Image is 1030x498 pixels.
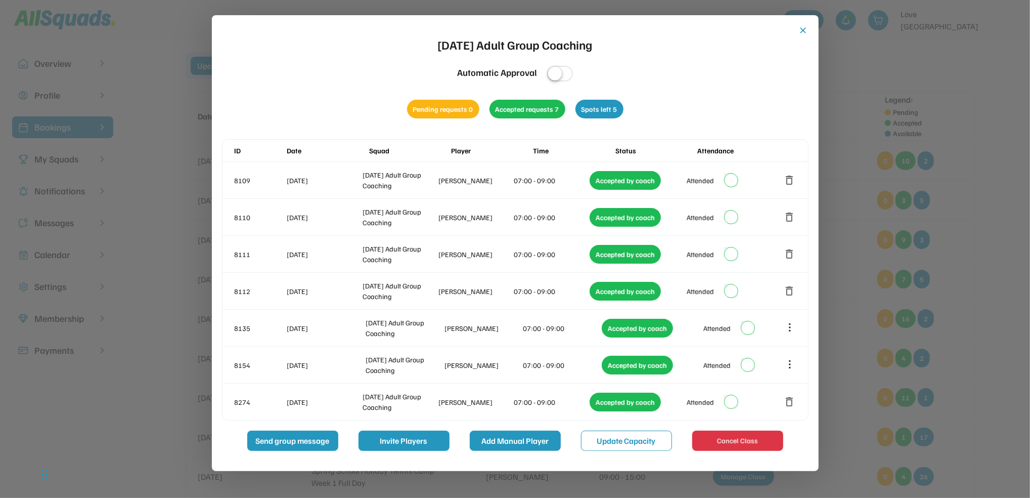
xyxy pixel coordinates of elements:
button: Send group message [247,431,338,451]
div: [PERSON_NAME] [438,249,512,260]
div: [PERSON_NAME] [438,397,512,407]
button: delete [784,174,796,186]
div: Accepted by coach [590,171,661,190]
div: [PERSON_NAME] [438,212,512,223]
button: delete [784,211,796,223]
button: Add Manual Player [470,431,561,451]
div: Status [615,145,695,156]
div: [DATE] Adult Group Coaching [366,354,442,376]
div: Attended [687,397,714,407]
div: Squad [369,145,449,156]
button: Update Capacity [581,431,672,451]
div: Date [287,145,367,156]
div: Accepted by coach [590,282,661,301]
button: close [798,25,809,35]
div: 8135 [235,323,285,334]
button: delete [784,396,796,408]
div: [DATE] Adult Group Coaching [438,35,593,54]
div: Accepted by coach [590,245,661,264]
div: [DATE] [287,175,361,186]
div: Accepted by coach [602,319,673,338]
div: Pending requests 0 [407,100,479,118]
div: Attended [687,212,714,223]
div: Accepted by coach [602,356,673,375]
div: Attended [687,175,714,186]
div: 8109 [235,175,285,186]
div: 8274 [235,397,285,407]
div: Spots left 5 [575,100,623,118]
div: 07:00 - 09:00 [514,286,588,297]
div: [DATE] Adult Group Coaching [363,170,436,191]
div: [DATE] [287,323,364,334]
div: [DATE] Adult Group Coaching [363,243,436,265]
div: [DATE] [287,360,364,370]
button: Invite Players [359,431,450,451]
button: delete [784,248,796,260]
div: [DATE] Adult Group Coaching [363,280,436,302]
div: [DATE] [287,249,361,260]
div: 8154 [235,360,285,370]
button: Cancel Class [692,431,783,451]
div: [DATE] Adult Group Coaching [363,391,436,412]
div: Attended [687,286,714,297]
div: Time [533,145,613,156]
div: Accepted requests 7 [489,100,565,118]
div: Accepted by coach [590,393,661,411]
div: Attended [703,323,731,334]
div: ID [235,145,285,156]
div: 07:00 - 09:00 [514,397,588,407]
div: Automatic Approval [457,66,537,79]
div: 07:00 - 09:00 [514,212,588,223]
div: [PERSON_NAME] [438,286,512,297]
div: Attended [703,360,731,370]
div: [DATE] [287,397,361,407]
div: 8110 [235,212,285,223]
div: Player [451,145,531,156]
div: Accepted by coach [590,208,661,227]
div: [DATE] [287,212,361,223]
div: [PERSON_NAME] [438,175,512,186]
button: delete [784,285,796,297]
div: [PERSON_NAME] [444,360,521,370]
div: Attended [687,249,714,260]
div: 07:00 - 09:00 [514,175,588,186]
div: [DATE] [287,286,361,297]
div: 07:00 - 09:00 [514,249,588,260]
div: [PERSON_NAME] [444,323,521,334]
div: 8112 [235,286,285,297]
div: [DATE] Adult Group Coaching [366,317,442,339]
div: [DATE] Adult Group Coaching [363,206,436,228]
div: 07:00 - 09:00 [523,360,600,370]
div: Attendance [697,145,777,156]
div: 07:00 - 09:00 [523,323,600,334]
div: 8111 [235,249,285,260]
